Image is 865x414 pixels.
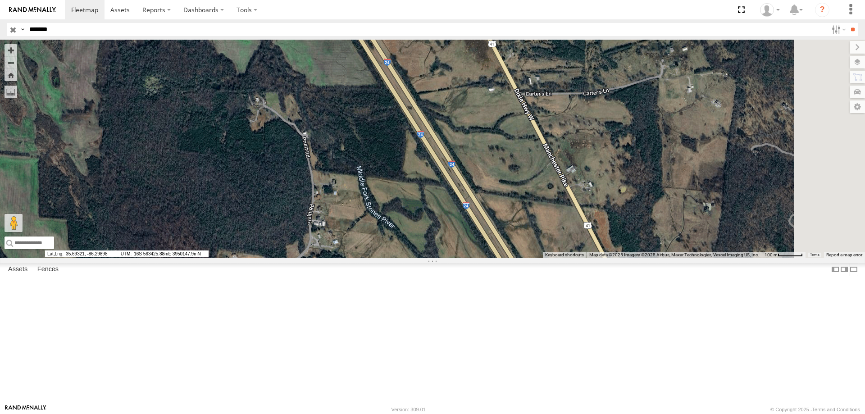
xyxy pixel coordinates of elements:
[5,405,46,414] a: Visit our Website
[762,252,806,258] button: Map Scale: 100 m per 52 pixels
[5,44,17,56] button: Zoom in
[589,252,759,257] span: Map data ©2025 Imagery ©2025 Airbus, Maxar Technologies, Vexcel Imaging US, Inc.
[33,263,63,276] label: Fences
[45,250,117,257] span: 35.69321, -86.29898
[828,23,847,36] label: Search Filter Options
[831,263,840,276] label: Dock Summary Table to the Left
[5,214,23,232] button: Drag Pegman onto the map to open Street View
[19,23,26,36] label: Search Query
[9,7,56,13] img: rand-logo.svg
[770,407,860,412] div: © Copyright 2025 -
[849,263,858,276] label: Hide Summary Table
[810,253,819,257] a: Terms (opens in new tab)
[765,252,778,257] span: 100 m
[850,100,865,113] label: Map Settings
[392,407,426,412] div: Version: 309.01
[826,252,862,257] a: Report a map error
[840,263,849,276] label: Dock Summary Table to the Right
[118,250,209,257] span: 16S 563425.88mE 3950147.9mN
[5,69,17,81] button: Zoom Home
[815,3,829,17] i: ?
[545,252,584,258] button: Keyboard shortcuts
[4,263,32,276] label: Assets
[5,56,17,69] button: Zoom out
[812,407,860,412] a: Terms and Conditions
[5,86,17,98] label: Measure
[757,3,783,17] div: Nele .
